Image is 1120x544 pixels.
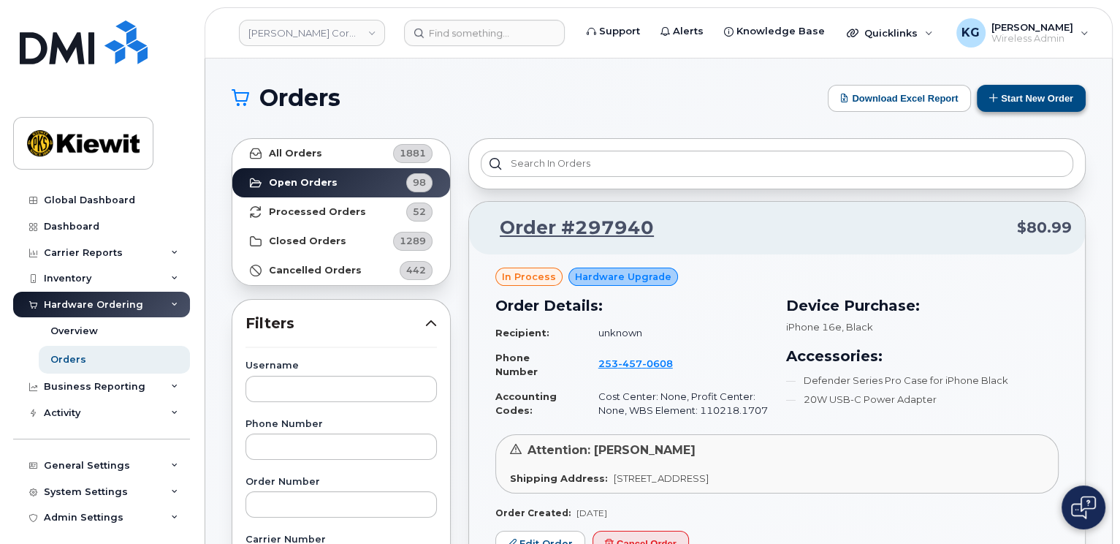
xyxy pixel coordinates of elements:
[642,358,673,369] span: 0608
[527,443,696,457] span: Attention: [PERSON_NAME]
[598,358,690,369] a: 2534570608
[618,358,642,369] span: 457
[232,197,450,227] a: Processed Orders52
[269,177,338,189] strong: Open Orders
[406,263,426,277] span: 442
[269,265,362,276] strong: Cancelled Orders
[400,234,426,248] span: 1289
[269,235,346,247] strong: Closed Orders
[400,146,426,160] span: 1881
[413,175,426,189] span: 98
[576,507,607,518] span: [DATE]
[232,227,450,256] a: Closed Orders1289
[585,320,769,346] td: unknown
[842,321,873,333] span: , Black
[232,256,450,285] a: Cancelled Orders442
[828,85,971,112] button: Download Excel Report
[232,139,450,168] a: All Orders1881
[245,420,437,429] label: Phone Number
[495,507,571,518] strong: Order Created:
[598,358,673,369] span: 253
[495,390,557,416] strong: Accounting Codes:
[245,313,425,334] span: Filters
[482,215,654,241] a: Order #297940
[614,472,709,484] span: [STREET_ADDRESS]
[977,85,1086,112] button: Start New Order
[510,472,608,484] strong: Shipping Address:
[1071,496,1096,519] img: Open chat
[413,205,426,219] span: 52
[269,206,366,218] strong: Processed Orders
[585,384,769,423] td: Cost Center: None, Profit Center: None, WBS Element: 110218.1707
[232,168,450,197] a: Open Orders98
[786,321,842,333] span: iPhone 16e
[245,477,437,487] label: Order Number
[575,270,671,284] span: Hardware Upgrade
[259,87,340,109] span: Orders
[786,374,1059,388] li: Defender Series Pro Case for iPhone Black
[495,295,769,317] h3: Order Details:
[786,295,1059,317] h3: Device Purchase:
[1017,217,1072,238] span: $80.99
[786,345,1059,367] h3: Accessories:
[269,148,322,159] strong: All Orders
[495,352,538,377] strong: Phone Number
[495,327,549,339] strong: Recipient:
[786,393,1059,407] li: 20W USB-C Power Adapter
[502,270,556,284] span: in process
[245,361,437,371] label: Username
[481,151,1073,177] input: Search in orders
